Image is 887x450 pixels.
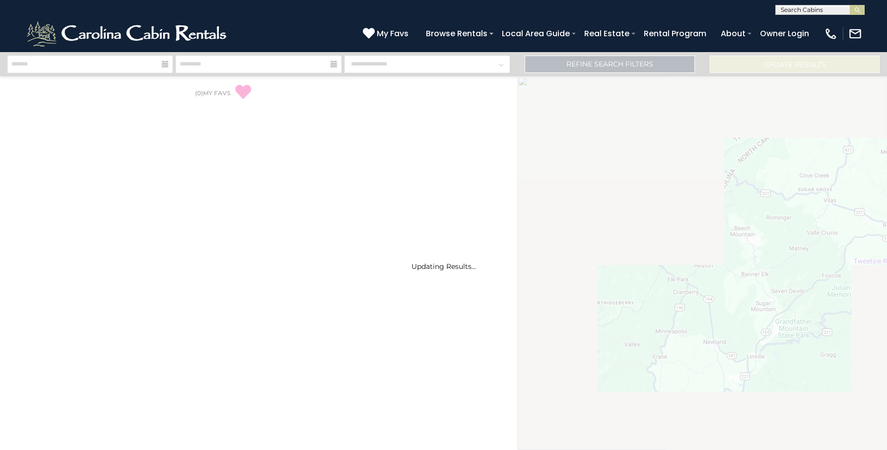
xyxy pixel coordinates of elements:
img: White-1-2.png [25,19,231,49]
a: About [716,25,751,42]
a: My Favs [363,27,411,40]
a: Browse Rentals [421,25,492,42]
a: Local Area Guide [497,25,575,42]
a: Owner Login [755,25,814,42]
a: Rental Program [639,25,711,42]
img: mail-regular-white.png [848,27,862,41]
a: Real Estate [579,25,634,42]
span: My Favs [377,27,409,40]
img: phone-regular-white.png [824,27,838,41]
